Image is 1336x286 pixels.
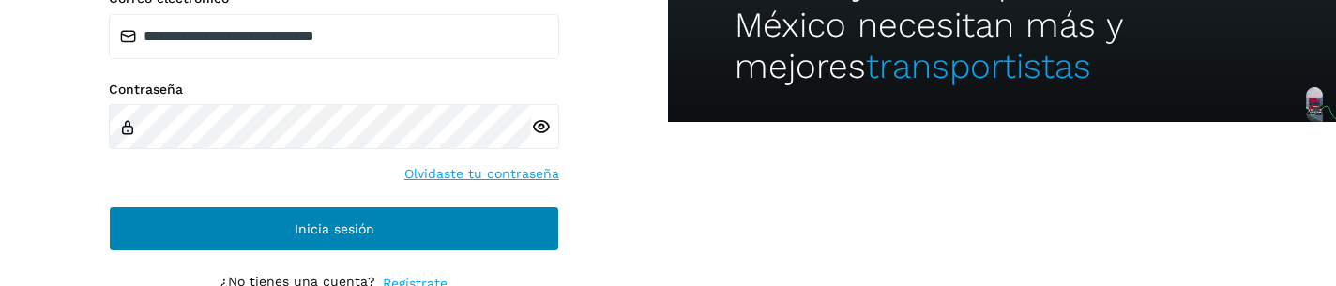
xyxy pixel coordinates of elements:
[295,222,374,235] span: Inicia sesión
[109,206,559,251] button: Inicia sesión
[866,46,1091,86] span: transportistas
[109,82,559,98] label: Contraseña
[404,164,559,184] a: Olvidaste tu contraseña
